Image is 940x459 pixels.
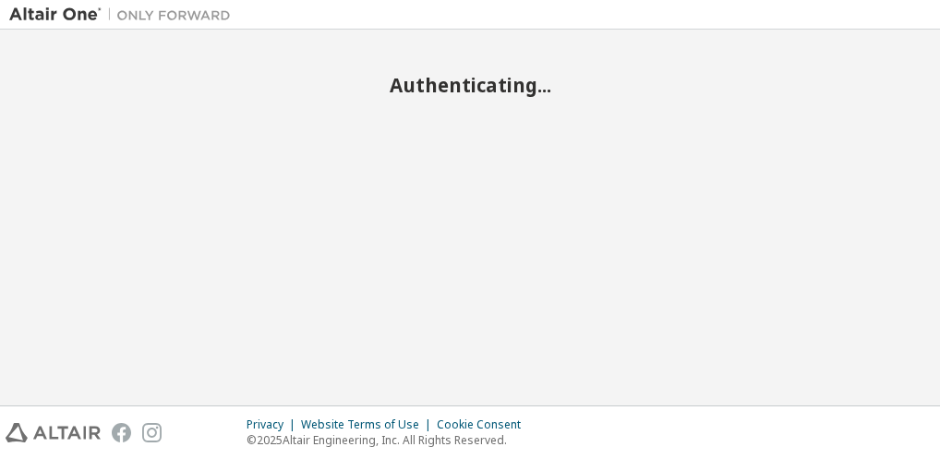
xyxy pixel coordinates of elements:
h2: Authenticating... [9,73,931,97]
img: altair_logo.svg [6,423,101,442]
div: Cookie Consent [437,417,532,432]
img: instagram.svg [142,423,162,442]
img: Altair One [9,6,240,24]
img: facebook.svg [112,423,131,442]
div: Website Terms of Use [301,417,437,432]
p: © 2025 Altair Engineering, Inc. All Rights Reserved. [247,432,532,448]
div: Privacy [247,417,301,432]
